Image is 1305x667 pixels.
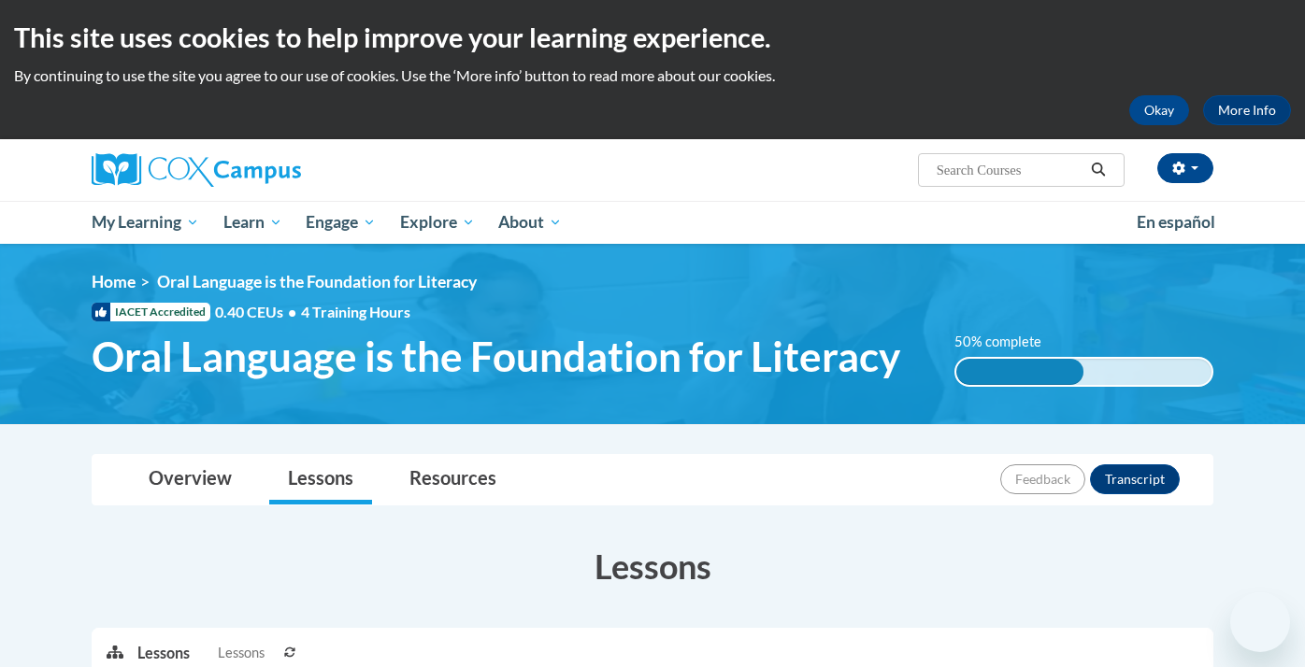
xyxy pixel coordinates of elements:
span: Engage [306,211,376,234]
span: Explore [400,211,475,234]
span: Learn [223,211,282,234]
p: By continuing to use the site you agree to our use of cookies. Use the ‘More info’ button to read... [14,65,1291,86]
p: Lessons [137,643,190,663]
span: • [288,303,296,320]
a: Home [92,272,136,291]
a: Lessons [269,455,372,504]
div: 50% complete [956,359,1084,385]
span: About [498,211,562,234]
a: Cox Campus [92,153,447,187]
a: Overview [130,455,251,504]
a: Resources [391,455,515,504]
h3: Lessons [92,543,1213,589]
a: En español [1125,203,1227,242]
a: Explore [388,201,487,244]
span: IACET Accredited [92,303,210,321]
span: Oral Language is the Foundation for Literacy [92,332,900,381]
a: Learn [211,201,294,244]
button: Transcript [1090,464,1180,494]
button: Account Settings [1157,153,1213,183]
input: Search Courses [935,159,1084,181]
a: My Learning [79,201,211,244]
span: Oral Language is the Foundation for Literacy [157,272,477,291]
button: Okay [1129,95,1189,125]
a: About [487,201,575,244]
span: Lessons [218,643,265,663]
img: Cox Campus [92,153,301,187]
a: Engage [294,201,388,244]
div: Main menu [64,201,1241,244]
span: My Learning [92,211,199,234]
button: Feedback [1000,464,1085,494]
label: 50% complete [954,332,1062,352]
iframe: Button to launch messaging window [1230,592,1290,652]
h2: This site uses cookies to help improve your learning experience. [14,19,1291,56]
span: 0.40 CEUs [215,302,301,322]
span: En español [1137,212,1215,232]
a: More Info [1203,95,1291,125]
button: Search [1084,159,1112,181]
span: 4 Training Hours [301,303,410,320]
